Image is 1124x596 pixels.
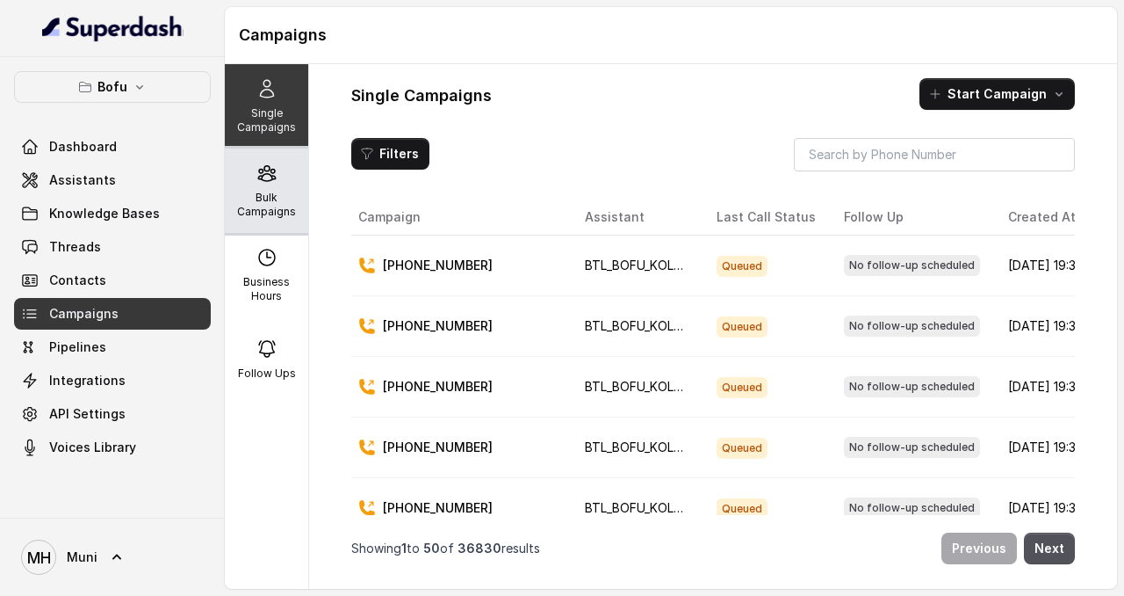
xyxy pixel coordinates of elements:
td: [DATE] 19:30 [994,357,1098,418]
nav: Pagination [351,522,1075,575]
p: Single Campaigns [232,106,301,134]
span: Queued [717,377,767,398]
a: API Settings [14,398,211,430]
span: Queued [717,438,767,459]
span: Threads [49,238,101,256]
span: Knowledge Bases [49,205,160,222]
button: Filters [351,138,429,170]
span: No follow-up scheduled [844,255,980,276]
p: [PHONE_NUMBER] [383,499,493,517]
p: [PHONE_NUMBER] [383,257,493,274]
span: Contacts [49,272,106,289]
a: Contacts [14,265,211,296]
p: [PHONE_NUMBER] [383,439,493,456]
p: Bulk Campaigns [232,191,301,219]
img: light.svg [42,14,184,42]
span: Pipelines [49,338,106,356]
a: Voices Library [14,432,211,463]
a: Campaigns [14,298,211,330]
th: Campaign [351,200,571,236]
input: Search by Phone Number [794,138,1075,171]
span: No follow-up scheduled [844,498,980,519]
button: Start Campaign [919,78,1075,110]
p: Follow Ups [238,367,296,381]
button: Next [1024,533,1075,564]
span: 36830 [458,541,501,556]
span: 50 [423,541,440,556]
span: BTL_BOFU_KOLKATA_Uttam [585,500,746,515]
span: BTL_BOFU_KOLKATA_Uttam [585,379,746,394]
span: Queued [717,498,767,520]
a: Dashboard [14,131,211,163]
span: Voices Library [49,439,136,456]
button: Bofu [14,71,211,103]
p: [PHONE_NUMBER] [383,378,493,396]
span: BTL_BOFU_KOLKATA_Uttam [585,258,746,273]
td: [DATE] 19:30 [994,418,1098,478]
span: API Settings [49,405,126,423]
a: Pipelines [14,331,211,363]
span: Dashboard [49,138,117,156]
td: [DATE] 19:30 [994,296,1098,357]
td: [DATE] 19:30 [994,478,1098,539]
span: No follow-up scheduled [844,376,980,397]
th: Follow Up [830,200,994,236]
span: Queued [717,256,767,277]
span: Queued [717,316,767,338]
a: Integrations [14,365,211,396]
p: Bofu [97,76,127,98]
a: Assistants [14,164,211,196]
span: BTL_BOFU_KOLKATA_Uttam [585,318,746,333]
text: MH [27,549,51,567]
span: Integrations [49,372,126,389]
th: Assistant [571,200,702,236]
button: Previous [941,533,1017,564]
a: Knowledge Bases [14,198,211,229]
p: Business Hours [232,275,301,303]
span: Campaigns [49,305,119,323]
h1: Campaigns [239,21,1103,49]
h1: Single Campaigns [351,82,492,110]
span: Assistants [49,171,116,189]
span: Muni [67,549,97,566]
span: 1 [401,541,407,556]
span: No follow-up scheduled [844,316,980,337]
span: BTL_BOFU_KOLKATA_Uttam [585,440,746,454]
p: [PHONE_NUMBER] [383,317,493,335]
th: Last Call Status [702,200,830,236]
a: Threads [14,231,211,263]
td: [DATE] 19:30 [994,236,1098,296]
a: Muni [14,533,211,582]
span: No follow-up scheduled [844,437,980,458]
th: Created At [994,200,1098,236]
p: Showing to of results [351,540,540,557]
